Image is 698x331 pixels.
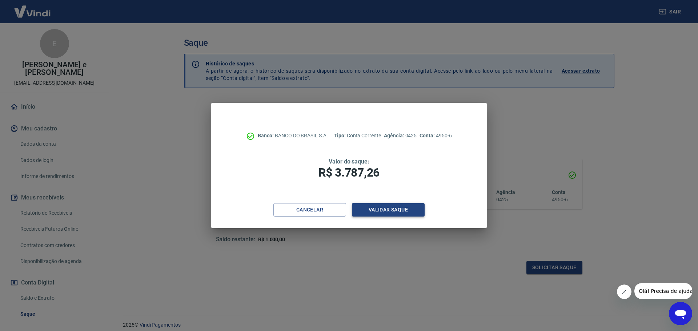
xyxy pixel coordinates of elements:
iframe: Botão para abrir a janela de mensagens [669,302,692,325]
span: Valor do saque: [329,158,369,165]
span: Agência: [384,133,405,138]
iframe: Mensagem da empresa [634,283,692,299]
p: 0425 [384,132,417,140]
span: Conta: [420,133,436,138]
p: Conta Corrente [334,132,381,140]
span: Tipo: [334,133,347,138]
button: Validar saque [352,203,425,217]
span: Banco: [258,133,275,138]
p: BANCO DO BRASIL S.A. [258,132,328,140]
span: Olá! Precisa de ajuda? [4,5,61,11]
p: 4950-6 [420,132,452,140]
span: R$ 3.787,26 [318,166,380,179]
button: Cancelar [273,203,346,217]
iframe: Fechar mensagem [617,284,631,299]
